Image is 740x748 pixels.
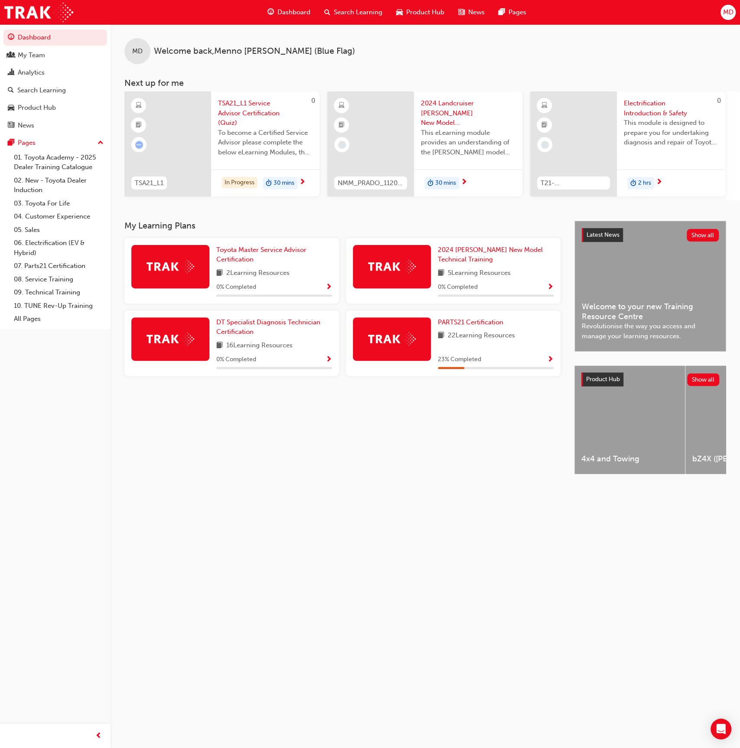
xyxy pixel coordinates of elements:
span: duration-icon [630,178,636,189]
a: 4x4 and Towing [574,366,685,474]
span: NMM_PRADO_112024_MODULE_1 [338,178,404,188]
a: 08. Service Training [10,273,107,286]
span: PARTS21 Certification [438,318,503,326]
div: Search Learning [17,85,66,95]
span: learningRecordVerb_NONE-icon [541,141,549,149]
a: 02. New - Toyota Dealer Induction [10,174,107,197]
a: 04. Customer Experience [10,210,107,223]
span: MD [132,46,143,56]
img: Trak [368,332,416,346]
span: Product Hub [406,7,444,17]
button: Show Progress [547,282,554,293]
span: Latest News [587,231,619,238]
span: learningResourceType_ELEARNING-icon [136,100,142,111]
a: 10. TUNE Rev-Up Training [10,299,107,313]
span: 0 % Completed [438,282,478,292]
a: 2024 [PERSON_NAME] New Model Technical Training [438,245,554,265]
span: Product Hub [586,376,620,383]
span: prev-icon [95,731,102,741]
h3: My Learning Plans [124,221,561,231]
a: Analytics [3,65,107,81]
a: 0T21-FOD_HVIS_PREREQElectrification Introduction & SafetyThis module is designed to prepare you f... [530,91,725,196]
div: Open Intercom Messenger [711,719,731,739]
a: 01. Toyota Academy - 2025 Dealer Training Catalogue [10,151,107,174]
span: next-icon [656,179,662,186]
span: 30 mins [274,178,294,188]
span: 4x4 and Towing [581,454,678,464]
button: Show Progress [326,354,332,365]
a: 0TSA21_L1TSA21_L1 Service Advisor Certification (Quiz)To become a Certified Service Advisor pleas... [124,91,319,196]
span: 16 Learning Resources [226,340,293,351]
span: learningRecordVerb_NONE-icon [338,141,346,149]
button: Show Progress [326,282,332,293]
span: learningResourceType_ELEARNING-icon [339,100,345,111]
a: NMM_PRADO_112024_MODULE_12024 Landcruiser [PERSON_NAME] New Model Mechanisms - Model Outline 1Thi... [327,91,522,196]
a: guage-iconDashboard [261,3,317,21]
span: pages-icon [8,139,14,147]
span: next-icon [299,179,306,186]
span: Welcome back , Menno [PERSON_NAME] (Blue Flag) [154,46,355,56]
span: T21-FOD_HVIS_PREREQ [541,178,606,188]
span: duration-icon [266,178,272,189]
div: Product Hub [18,103,56,113]
a: 07. Parts21 Certification [10,259,107,273]
span: Toyota Master Service Advisor Certification [216,246,306,264]
span: learningRecordVerb_ATTEMPT-icon [135,141,143,149]
div: Analytics [18,68,45,78]
span: guage-icon [267,7,274,18]
div: My Team [18,50,45,60]
span: 23 % Completed [438,355,481,365]
img: Trak [147,332,194,346]
div: In Progress [222,177,258,189]
span: book-icon [438,330,444,341]
span: 2024 [PERSON_NAME] New Model Technical Training [438,246,543,264]
span: 2 hrs [638,178,651,188]
span: Show Progress [547,284,554,291]
span: car-icon [396,7,403,18]
a: car-iconProduct Hub [389,3,451,21]
button: Pages [3,135,107,151]
span: 22 Learning Resources [448,330,515,341]
span: This module is designed to prepare you for undertaking diagnosis and repair of Toyota & Lexus Ele... [624,118,718,147]
a: search-iconSearch Learning [317,3,389,21]
span: Welcome to your new Training Resource Centre [582,302,719,321]
a: news-iconNews [451,3,492,21]
button: Show all [687,373,720,386]
span: 2024 Landcruiser [PERSON_NAME] New Model Mechanisms - Model Outline 1 [421,98,515,128]
span: car-icon [8,104,14,112]
span: Dashboard [277,7,310,17]
span: duration-icon [427,178,434,189]
button: MD [720,5,736,20]
a: All Pages [10,312,107,326]
button: Show all [687,229,719,242]
a: News [3,118,107,134]
a: Trak [4,3,73,22]
span: pages-icon [499,7,505,18]
span: Pages [509,7,526,17]
span: News [468,7,485,17]
span: book-icon [216,340,223,351]
span: booktick-icon [339,120,345,131]
span: book-icon [438,268,444,279]
a: Latest NewsShow allWelcome to your new Training Resource CentreRevolutionise the way you access a... [574,221,726,352]
a: Product Hub [3,100,107,116]
img: Trak [368,260,416,273]
span: Show Progress [326,356,332,364]
span: search-icon [324,7,330,18]
a: Latest NewsShow all [582,228,719,242]
span: news-icon [8,122,14,130]
div: Pages [18,138,36,148]
span: 0 [311,97,315,105]
a: 05. Sales [10,223,107,237]
a: Search Learning [3,82,107,98]
span: Revolutionise the way you access and manage your learning resources. [582,321,719,341]
a: pages-iconPages [492,3,533,21]
img: Trak [147,260,194,273]
span: people-icon [8,52,14,59]
span: To become a Certified Service Advisor please complete the below eLearning Modules, the Service Ad... [218,128,313,157]
h3: Next up for me [111,78,740,88]
a: 06. Electrification (EV & Hybrid) [10,236,107,259]
span: Show Progress [547,356,554,364]
span: This eLearning module provides an understanding of the [PERSON_NAME] model line-up and its Katash... [421,128,515,157]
